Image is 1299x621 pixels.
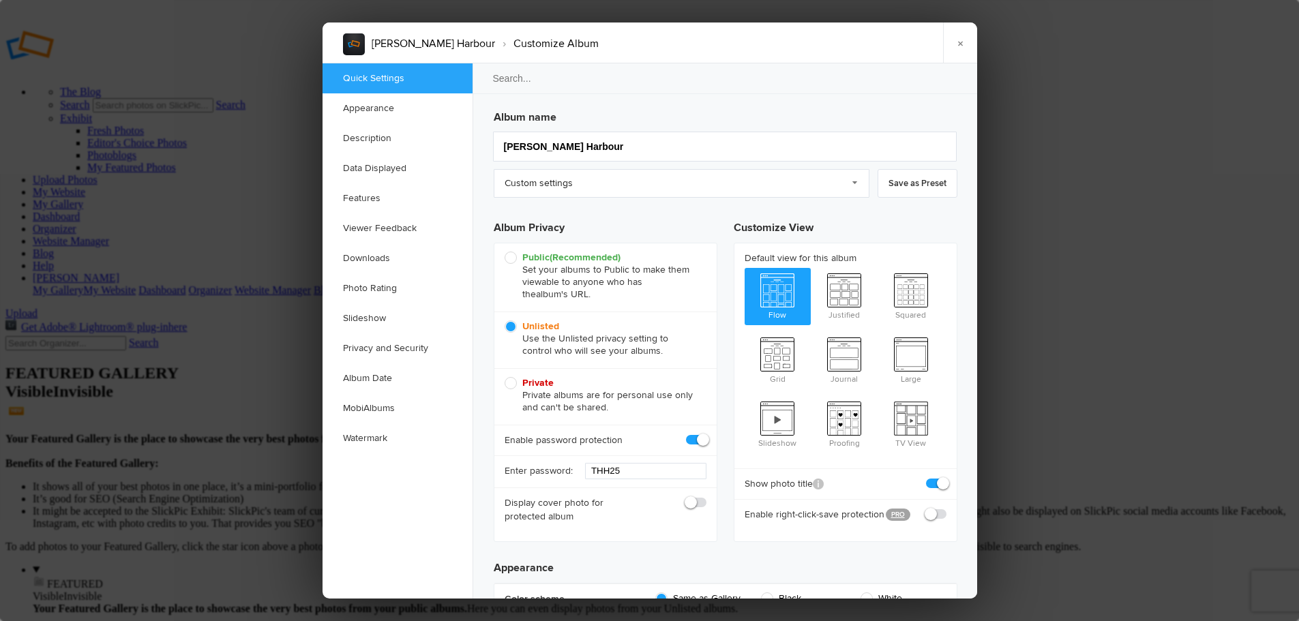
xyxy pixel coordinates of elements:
a: × [943,22,977,63]
span: Use the Unlisted privacy setting to control who will see your albums. [505,320,700,357]
a: Album Date [323,363,473,393]
span: Slideshow [745,396,811,451]
a: Description [323,123,473,153]
span: Black [761,592,840,605]
span: Squared [878,268,944,322]
li: [PERSON_NAME] Harbour [372,32,495,55]
b: Public [522,252,621,263]
span: album's URL. [536,288,591,300]
a: Quick Settings [323,63,473,93]
span: Same as Gallery [655,592,741,605]
a: Privacy and Security [323,333,473,363]
a: Features [323,183,473,213]
a: Viewer Feedback [323,213,473,243]
span: Set your albums to Public to make them viewable to anyone who has the [505,252,700,301]
a: Downloads [323,243,473,273]
a: Photo Rating [323,273,473,303]
a: Custom settings [494,169,869,198]
span: Large [878,332,944,387]
input: Search... [472,63,979,94]
b: Unlisted [522,320,559,332]
h3: Album Privacy [494,209,717,243]
b: Enable right-click-save protection [745,508,876,521]
span: Proofing [811,396,878,451]
a: Save as Preset [878,169,957,198]
b: Private [522,377,554,389]
h3: Appearance [494,549,957,576]
span: White [861,592,940,605]
a: Appearance [323,93,473,123]
a: Data Displayed [323,153,473,183]
b: Enter password: [505,464,573,478]
span: TV View [878,396,944,451]
span: Flow [745,268,811,322]
span: Private albums are for personal use only and can't be shared. [505,377,700,414]
a: MobiAlbums [323,393,473,423]
b: Display cover photo for protected album [505,496,636,524]
b: Default view for this album [745,252,946,265]
b: Color scheme [505,592,641,606]
li: Customize Album [495,32,599,55]
h3: Customize View [734,209,957,243]
a: Slideshow [323,303,473,333]
i: (Recommended) [550,252,621,263]
span: Grid [745,332,811,387]
span: Journal [811,332,878,387]
b: Enable password protection [505,434,623,447]
a: Watermark [323,423,473,453]
a: PRO [886,509,910,521]
img: album_sample.webp [343,33,365,55]
span: Justified [811,268,878,322]
b: Show photo title [745,477,824,491]
h3: Album name [494,104,957,125]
